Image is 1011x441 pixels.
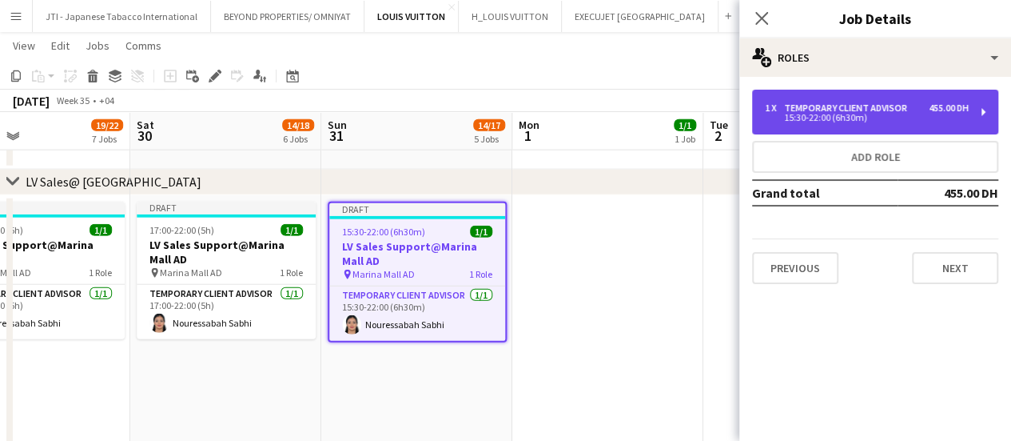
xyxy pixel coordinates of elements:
[51,38,70,53] span: Edit
[137,202,316,214] div: Draft
[33,1,211,32] button: JTI - Japanese Tabacco International
[473,119,505,131] span: 14/17
[898,180,998,206] td: 455.00 DH
[329,203,505,216] div: Draft
[752,252,838,284] button: Previous
[352,268,415,280] span: Marina Mall AD
[86,38,109,53] span: Jobs
[26,174,201,190] div: LV Sales@ [GEOGRAPHIC_DATA]
[752,141,998,173] button: Add role
[79,35,116,56] a: Jobs
[674,119,696,131] span: 1/1
[474,133,504,145] div: 5 Jobs
[516,126,539,145] span: 1
[53,94,93,106] span: Week 35
[912,252,998,284] button: Next
[13,38,35,53] span: View
[89,267,112,279] span: 1 Role
[328,118,347,132] span: Sun
[765,102,784,114] div: 1 x
[160,267,222,279] span: Marina Mall AD
[469,268,492,280] span: 1 Role
[929,102,969,114] div: 455.00 DH
[470,226,492,238] span: 1/1
[459,1,562,32] button: H_LOUIS VUITTON
[137,118,154,132] span: Sat
[13,93,50,109] div: [DATE]
[45,35,76,56] a: Edit
[765,114,969,122] div: 15:30-22:00 (6h30m)
[119,35,168,56] a: Comms
[739,38,1011,77] div: Roles
[328,202,507,343] app-job-card: Draft15:30-22:00 (6h30m)1/1LV Sales Support@Marina Mall AD Marina Mall AD1 RoleTemporary Client A...
[675,133,695,145] div: 1 Job
[342,226,425,238] span: 15:30-22:00 (6h30m)
[137,238,316,267] h3: LV Sales Support@Marina Mall AD
[99,94,114,106] div: +04
[281,224,303,236] span: 1/1
[707,126,728,145] span: 2
[784,102,913,114] div: Temporary Client Advisor
[325,126,347,145] span: 31
[90,224,112,236] span: 1/1
[752,180,898,206] td: Grand total
[282,119,314,131] span: 14/18
[137,285,316,339] app-card-role: Temporary Client Advisor1/117:00-22:00 (5h)Nouressabah Sabhi
[149,224,214,236] span: 17:00-22:00 (5h)
[280,267,303,279] span: 1 Role
[329,287,505,341] app-card-role: Temporary Client Advisor1/115:30-22:00 (6h30m)Nouressabah Sabhi
[134,126,154,145] span: 30
[519,118,539,132] span: Mon
[91,119,123,131] span: 19/22
[329,239,505,268] h3: LV Sales Support@Marina Mall AD
[125,38,161,53] span: Comms
[211,1,364,32] button: BEYOND PROPERTIES/ OMNIYAT
[92,133,122,145] div: 7 Jobs
[283,133,313,145] div: 6 Jobs
[562,1,718,32] button: EXECUJET [GEOGRAPHIC_DATA]
[137,202,316,339] app-job-card: Draft17:00-22:00 (5h)1/1LV Sales Support@Marina Mall AD Marina Mall AD1 RoleTemporary Client Advi...
[710,118,728,132] span: Tue
[6,35,42,56] a: View
[739,8,1011,29] h3: Job Details
[364,1,459,32] button: LOUIS VUITTON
